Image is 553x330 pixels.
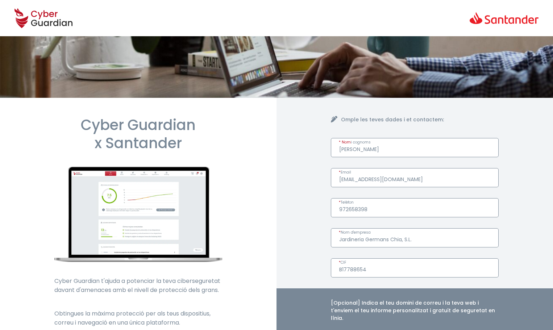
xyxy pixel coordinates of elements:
font: Omple les teves dades i et contactem: [341,116,444,123]
font: [Opcional] Indica el teu domini de correu i la teva web i t'enviem el teu informe personalitzat i... [331,299,495,322]
input: Introduïu un número de telèfon vàlid. [331,198,499,217]
font: Obtingues la màxima protecció per als teus dispositius, correu i navegació en una única plataforma. [54,309,211,327]
font: Cyber ​​Guardian t'ajuda a potenciar la teva ciberseguretat davant d'amenaces amb el nivell de pr... [54,277,220,294]
font: Cyber ​​Guardian x Santander [81,115,196,153]
img: cyberguardian-home [54,167,222,262]
iframe: chat widget [523,301,546,323]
